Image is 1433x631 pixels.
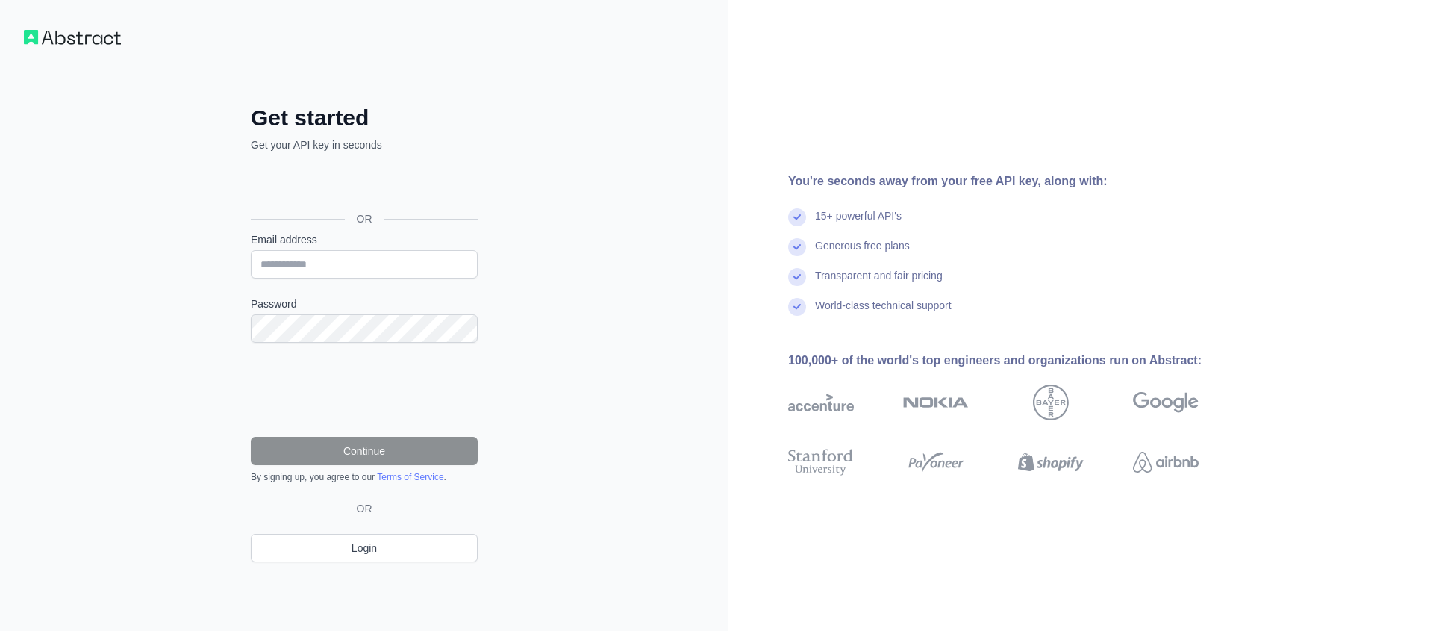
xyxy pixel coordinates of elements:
p: Get your API key in seconds [251,137,478,152]
label: Password [251,296,478,311]
img: check mark [788,298,806,316]
h2: Get started [251,105,478,131]
img: payoneer [903,446,969,479]
img: airbnb [1133,446,1199,479]
div: You're seconds away from your free API key, along with: [788,172,1246,190]
iframe: reCAPTCHA [251,361,478,419]
img: google [1133,385,1199,420]
img: Workflow [24,30,121,45]
img: stanford university [788,446,854,479]
span: OR [351,501,378,516]
a: Login [251,534,478,562]
img: check mark [788,268,806,286]
label: Email address [251,232,478,247]
img: check mark [788,208,806,226]
button: Continue [251,437,478,465]
div: By signing up, you agree to our . [251,471,478,483]
div: World-class technical support [815,298,952,328]
img: check mark [788,238,806,256]
img: nokia [903,385,969,420]
div: 15+ powerful API's [815,208,902,238]
span: OR [345,211,384,226]
div: 100,000+ of the world's top engineers and organizations run on Abstract: [788,352,1246,370]
iframe: Sign in with Google Button [243,169,482,202]
img: accenture [788,385,854,420]
img: shopify [1018,446,1084,479]
div: Transparent and fair pricing [815,268,943,298]
div: Generous free plans [815,238,910,268]
img: bayer [1033,385,1069,420]
a: Terms of Service [377,472,443,482]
